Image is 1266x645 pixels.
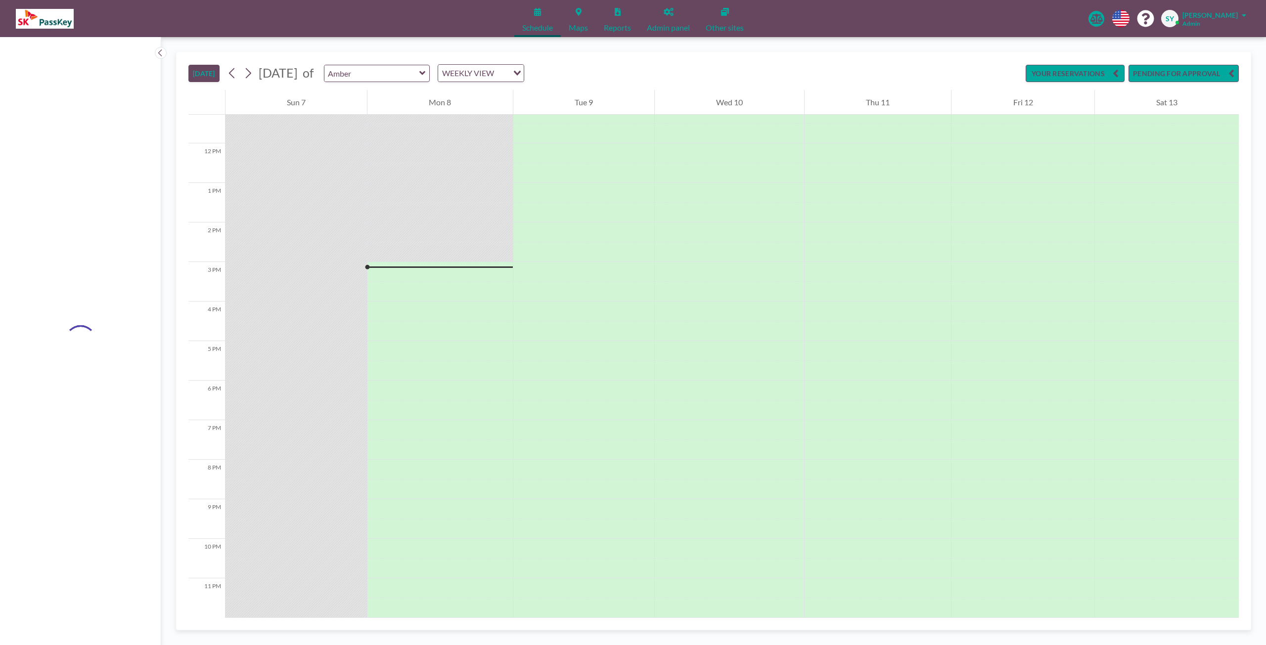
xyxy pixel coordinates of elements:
[440,67,496,80] span: WEEKLY VIEW
[805,90,951,115] div: Thu 11
[188,143,225,183] div: 12 PM
[647,24,690,32] span: Admin panel
[188,539,225,578] div: 10 PM
[188,65,220,82] button: [DATE]
[188,301,225,341] div: 4 PM
[188,460,225,499] div: 8 PM
[226,90,367,115] div: Sun 7
[188,381,225,420] div: 6 PM
[569,24,588,32] span: Maps
[188,499,225,539] div: 9 PM
[259,65,298,80] span: [DATE]
[604,24,631,32] span: Reports
[1166,14,1174,23] span: SY
[951,90,1094,115] div: Fri 12
[303,65,314,81] span: of
[188,420,225,460] div: 7 PM
[16,9,74,29] img: organization-logo
[188,262,225,301] div: 3 PM
[324,65,419,82] input: Amber
[513,90,654,115] div: Tue 9
[1182,20,1200,27] span: Admin
[188,578,225,618] div: 11 PM
[655,90,804,115] div: Wed 10
[367,90,512,115] div: Mon 8
[1129,65,1239,82] button: PENDING FOR APPROVAL
[1095,90,1239,115] div: Sat 13
[188,183,225,222] div: 1 PM
[1182,11,1238,19] span: [PERSON_NAME]
[438,65,524,82] div: Search for option
[497,67,507,80] input: Search for option
[522,24,553,32] span: Schedule
[188,222,225,262] div: 2 PM
[706,24,744,32] span: Other sites
[188,104,225,143] div: 11 AM
[1026,65,1125,82] button: YOUR RESERVATIONS
[188,341,225,381] div: 5 PM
